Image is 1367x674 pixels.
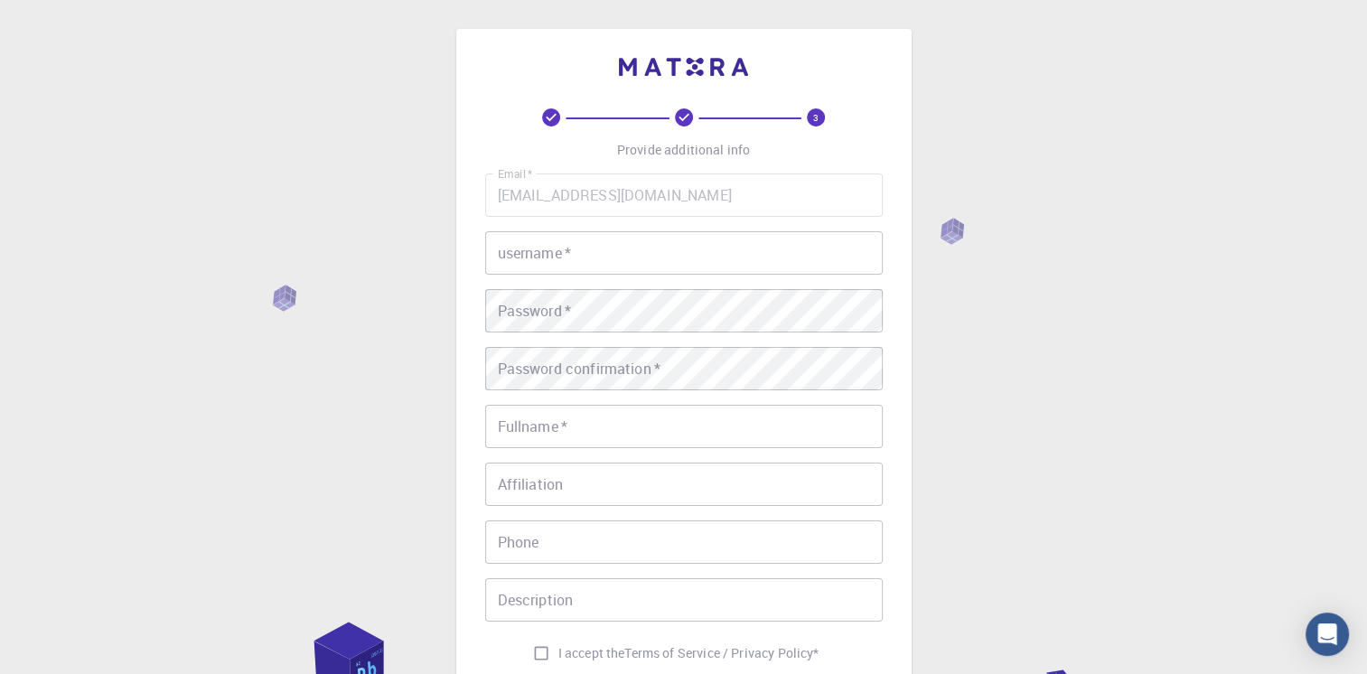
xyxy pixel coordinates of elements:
[624,644,819,662] p: Terms of Service / Privacy Policy *
[813,111,819,124] text: 3
[617,141,750,159] p: Provide additional info
[624,644,819,662] a: Terms of Service / Privacy Policy*
[1306,613,1349,656] div: Open Intercom Messenger
[498,166,532,182] label: Email
[558,644,625,662] span: I accept the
